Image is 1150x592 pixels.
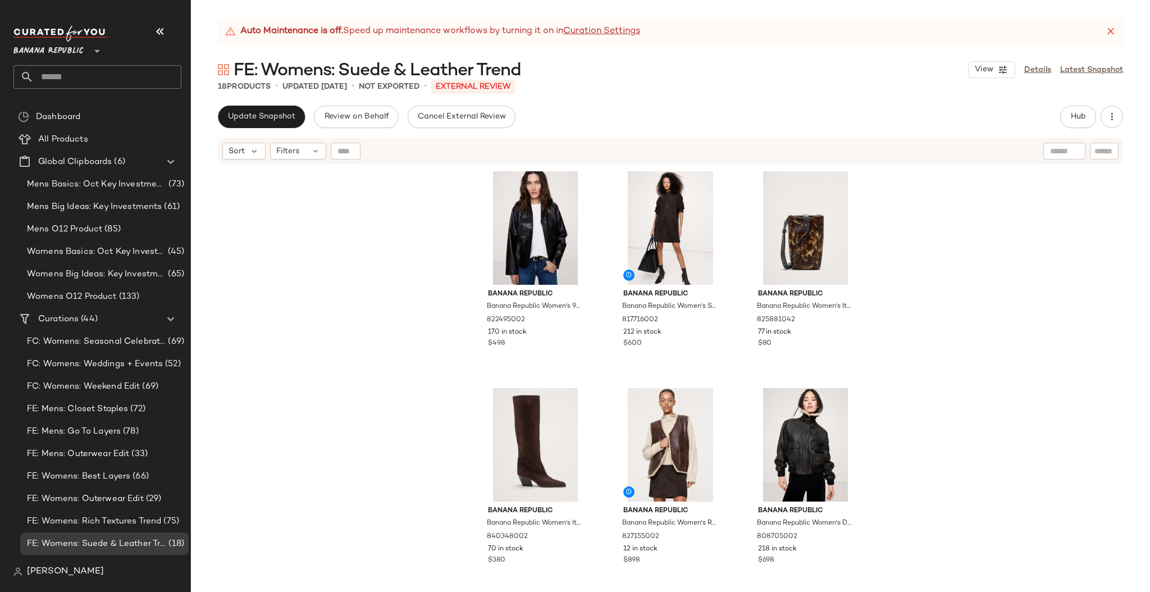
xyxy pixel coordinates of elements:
[27,448,129,461] span: FE: Mens: Outerwear Edit
[38,156,112,169] span: Global Clipboards
[487,315,525,325] span: 822495002
[27,245,166,258] span: Womens Basics: Oct Key Investments
[968,61,1015,78] button: View
[757,532,797,542] span: 808705002
[218,81,271,93] div: Products
[79,313,98,326] span: (44)
[112,156,125,169] span: (6)
[166,245,184,258] span: (45)
[27,470,130,483] span: FE: Womens: Best Layers
[218,106,305,128] button: Update Snapshot
[27,538,166,550] span: FE: Womens: Suede & Leather Trend
[757,518,852,529] span: Banana Republic Women's Distressed Leather Flight Jacket Distressed Brown Size L
[38,313,79,326] span: Curations
[27,335,166,348] span: FC: Womens: Seasonal Celebrations
[27,201,162,213] span: Mens Big Ideas: Key Investments
[757,315,795,325] span: 825881042
[758,555,774,566] span: $698
[27,565,104,579] span: [PERSON_NAME]
[408,106,515,128] button: Cancel External Review
[623,555,640,566] span: $898
[614,388,727,502] img: cn60585640.jpg
[623,506,718,516] span: Banana Republic
[140,380,158,393] span: (69)
[488,339,505,349] span: $498
[758,339,772,349] span: $80
[27,178,166,191] span: Mens Basics: Oct Key Investments
[38,133,88,146] span: All Products
[166,268,184,281] span: (65)
[758,289,853,299] span: Banana Republic
[488,555,505,566] span: $380
[27,560,121,573] span: Holiday: Merry & Bright
[18,111,29,122] img: svg%3e
[218,83,227,91] span: 18
[27,403,128,416] span: FE: Mens: Closet Staples
[1070,112,1086,121] span: Hub
[314,106,398,128] button: Review on Behalf
[13,567,22,576] img: svg%3e
[352,80,354,93] span: •
[117,290,140,303] span: (133)
[1060,106,1096,128] button: Hub
[974,65,993,74] span: View
[218,64,229,75] img: svg%3e
[758,544,797,554] span: 218 in stock
[488,327,527,338] span: 170 in stock
[622,315,658,325] span: 817716002
[13,26,109,42] img: cfy_white_logo.C9jOOHJF.svg
[276,145,299,157] span: Filters
[488,506,583,516] span: Banana Republic
[240,25,343,38] strong: Auto Maintenance is off.
[758,327,791,338] span: 77 in stock
[282,81,347,93] p: updated [DATE]
[13,38,84,58] span: Banana Republic
[166,178,184,191] span: (73)
[758,506,853,516] span: Banana Republic
[27,223,102,236] span: Mens O12 Product
[229,145,245,157] span: Sort
[166,538,184,550] span: (18)
[622,302,717,312] span: Banana Republic Women's Suede Popover Shift Dress Ganache Brown Size XS
[749,171,862,285] img: cn60225878.jpg
[479,171,592,285] img: cn60202242.jpg
[27,268,166,281] span: Womens Big Ideas: Key Investments
[424,80,427,93] span: •
[128,403,145,416] span: (72)
[488,544,523,554] span: 70 in stock
[479,388,592,502] img: cn60398153.jpg
[323,112,389,121] span: Review on Behalf
[488,289,583,299] span: Banana Republic
[27,290,117,303] span: Womens O12 Product
[102,223,121,236] span: (85)
[1024,64,1051,76] a: Details
[623,339,642,349] span: $600
[614,171,727,285] img: cn60581846.jpg
[757,302,852,312] span: Banana Republic Women's Italian Leather Crossbody Pouch Pony Brown One Size
[227,112,295,121] span: Update Snapshot
[622,518,717,529] span: Banana Republic Women's Reversible Shearling Vest Tan & Natural Beige Size S
[36,111,80,124] span: Dashboard
[417,112,506,121] span: Cancel External Review
[27,425,121,438] span: FE: Mens: Go To Layers
[121,560,139,573] span: (36)
[234,60,521,82] span: FE: Womens: Suede & Leather Trend
[487,518,582,529] span: Banana Republic Women's Italian Leather Knee-High Boot Brown Suede Size 9
[487,532,528,542] span: 840348002
[359,81,419,93] p: Not Exported
[27,358,163,371] span: FC: Womens: Weddings + Events
[623,544,658,554] span: 12 in stock
[749,388,862,502] img: cn60255272.jpg
[129,448,148,461] span: (33)
[161,515,179,528] span: (75)
[622,532,659,542] span: 827155002
[163,358,181,371] span: (52)
[144,493,162,506] span: (29)
[1060,64,1123,76] a: Latest Snapshot
[431,80,515,94] p: External REVIEW
[166,335,184,348] span: (69)
[487,302,582,312] span: Banana Republic Women's 90S Leather Blazer Espresso Brown Size 2
[623,327,661,338] span: 212 in stock
[27,515,161,528] span: FE: Womens: Rich Textures Trend
[225,25,640,38] div: Speed up maintenance workflows by turning it on in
